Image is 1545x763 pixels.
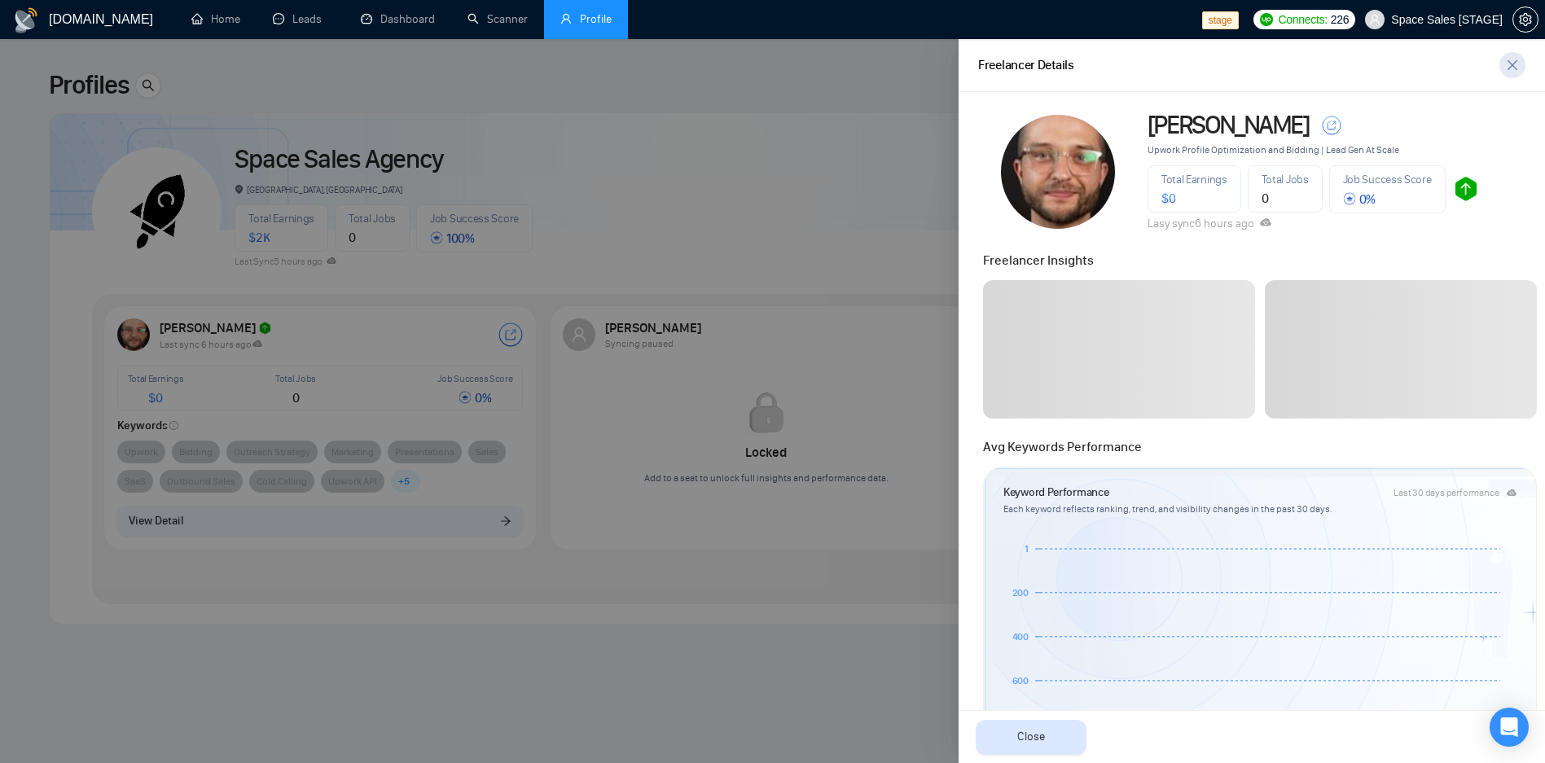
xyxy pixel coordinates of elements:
span: stage [1202,11,1239,29]
span: user [560,13,572,24]
a: messageLeads [273,12,328,26]
span: 0 [1262,191,1269,206]
tspan: 600 [1012,675,1029,686]
span: setting [1513,13,1538,26]
article: Each keyword reflects ranking, trend, and visibility changes in the past 30 days. [1003,502,1516,517]
span: Lasy sync 6 hours ago [1148,217,1271,230]
button: Close [976,720,1086,755]
a: searchScanner [467,12,528,26]
span: [PERSON_NAME] [1148,112,1309,139]
span: Total Earnings [1161,173,1227,186]
div: Freelancer Details [978,55,1074,76]
tspan: 200 [1012,587,1029,599]
span: Upwork Profile Optimization and Bidding | Lead Gen At Scale [1148,144,1399,156]
div: Open Intercom Messenger [1490,708,1529,747]
span: Avg Keywords Performance [983,439,1142,454]
img: logo [13,7,39,33]
img: upwork-logo.png [1260,13,1273,26]
tspan: 400 [1012,631,1029,642]
button: setting [1512,7,1538,33]
tspan: 1 [1025,543,1029,555]
a: homeHome [191,12,240,26]
div: Last 30 days performance [1394,488,1499,498]
a: setting [1512,13,1538,26]
span: $ 0 [1161,191,1175,206]
span: 0 % [1343,191,1376,207]
span: 226 [1331,11,1349,29]
img: hipo [1452,176,1478,202]
span: Connects: [1278,11,1327,29]
span: Freelancer Insights [983,252,1094,268]
span: Profile [580,12,612,26]
button: close [1499,52,1525,78]
a: dashboardDashboard [361,12,435,26]
span: Total Jobs [1262,173,1309,186]
span: Job Success Score [1343,173,1432,186]
article: Keyword Performance [1003,484,1108,502]
span: Close [1017,728,1045,746]
a: [PERSON_NAME] [1148,112,1478,139]
img: c1oyDm5hs3sqRZbLrpBuZHgjJr_r-fPlRJCOWF-K9FnFHOWZTnhNbscQu7cIQIXAwi [1001,115,1115,229]
span: user [1369,14,1380,25]
span: close [1500,59,1525,72]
